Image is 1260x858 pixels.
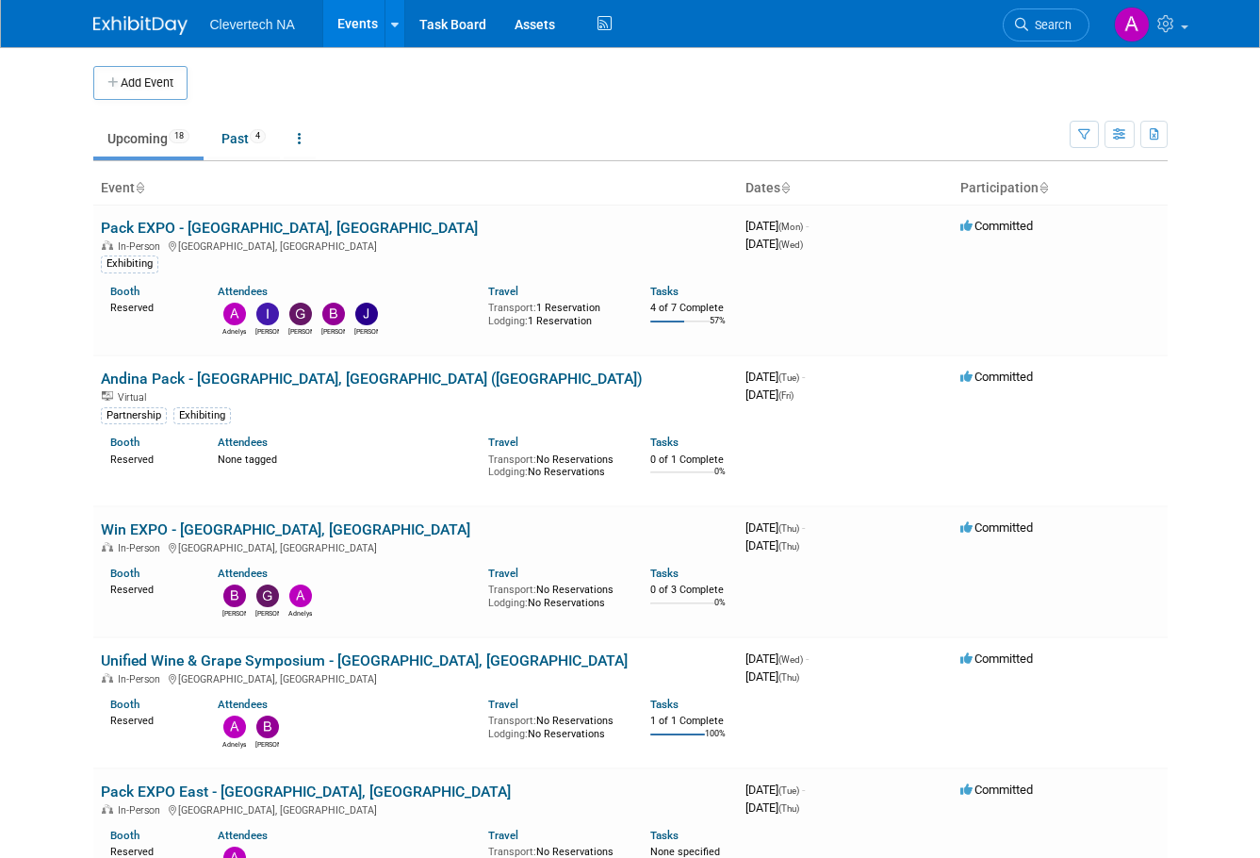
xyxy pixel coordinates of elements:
[960,520,1033,535] span: Committed
[101,652,628,669] a: Unified Wine & Grape Symposium - [GEOGRAPHIC_DATA], [GEOGRAPHIC_DATA]
[289,585,312,607] img: Adnelys Hernandez
[93,66,188,100] button: Add Event
[745,219,809,233] span: [DATE]
[650,454,730,467] div: 0 of 1 Complete
[488,829,518,842] a: Travel
[218,436,268,449] a: Attendees
[488,285,518,298] a: Travel
[321,325,345,337] div: Beth Zarnick-Duffy
[778,523,799,534] span: (Thu)
[745,538,799,553] span: [DATE]
[256,716,279,738] img: Beth Zarnick-Duffy
[745,652,809,666] span: [DATE]
[710,316,726,341] td: 57%
[488,298,622,327] div: 1 Reservation 1 Reservation
[488,436,518,449] a: Travel
[488,711,622,740] div: No Reservations No Reservations
[222,325,246,337] div: Adnelys Hernandez
[256,585,279,607] img: Giorgio Zanardi
[488,454,536,466] span: Transport:
[222,607,246,619] div: Beth Zarnick-Duffy
[218,450,474,467] div: None tagged
[355,303,378,325] img: Jean St-Martin
[223,716,246,738] img: Adnelys Hernandez
[714,467,726,492] td: 0%
[223,303,246,325] img: Adnelys Hernandez
[488,715,536,727] span: Transport:
[101,539,730,554] div: [GEOGRAPHIC_DATA], [GEOGRAPHIC_DATA]
[255,607,279,619] div: Giorgio Zanardi
[218,829,268,842] a: Attendees
[102,240,113,250] img: In-Person Event
[778,239,803,250] span: (Wed)
[1028,18,1072,32] span: Search
[650,436,679,449] a: Tasks
[650,829,679,842] a: Tasks
[110,580,190,597] div: Reserved
[255,325,279,337] div: Ildiko Nyeste
[354,325,378,337] div: Jean St-Martin
[745,370,805,384] span: [DATE]
[650,715,730,728] div: 1 of 1 Complete
[778,372,799,383] span: (Tue)
[745,669,799,684] span: [DATE]
[778,390,794,401] span: (Fri)
[101,783,511,800] a: Pack EXPO East - [GEOGRAPHIC_DATA], [GEOGRAPHIC_DATA]
[110,711,190,728] div: Reserved
[650,698,679,711] a: Tasks
[802,370,805,384] span: -
[1039,180,1048,195] a: Sort by Participation Type
[705,729,726,754] td: 100%
[118,542,166,554] span: In-Person
[101,219,478,237] a: Pack EXPO - [GEOGRAPHIC_DATA], [GEOGRAPHIC_DATA]
[173,407,231,424] div: Exhibiting
[738,173,953,205] th: Dates
[223,585,246,607] img: Beth Zarnick-Duffy
[778,222,803,232] span: (Mon)
[101,520,470,538] a: Win EXPO - [GEOGRAPHIC_DATA], [GEOGRAPHIC_DATA]
[118,804,166,817] span: In-Person
[802,783,805,797] span: -
[288,607,312,619] div: Adnelys Hernandez
[488,450,622,479] div: No Reservations No Reservations
[488,846,536,858] span: Transport:
[650,302,730,315] div: 4 of 7 Complete
[218,567,268,580] a: Attendees
[101,256,158,272] div: Exhibiting
[806,219,809,233] span: -
[960,370,1033,384] span: Committed
[135,180,144,195] a: Sort by Event Name
[250,129,266,143] span: 4
[102,673,113,683] img: In-Person Event
[110,285,139,298] a: Booth
[780,180,790,195] a: Sort by Start Date
[960,783,1033,797] span: Committed
[745,237,803,251] span: [DATE]
[118,240,166,253] span: In-Person
[110,298,190,315] div: Reserved
[101,238,730,253] div: [GEOGRAPHIC_DATA], [GEOGRAPHIC_DATA]
[102,804,113,814] img: In-Person Event
[650,846,720,858] span: None specified
[93,121,204,157] a: Upcoming18
[745,800,799,815] span: [DATE]
[222,738,246,750] div: Adnelys Hernandez
[488,584,536,596] span: Transport:
[102,542,113,552] img: In-Person Event
[806,652,809,666] span: -
[207,121,280,157] a: Past4
[256,303,279,325] img: Ildiko Nyeste
[110,436,139,449] a: Booth
[488,597,528,609] span: Lodging:
[102,391,113,401] img: Virtual Event
[778,654,803,665] span: (Wed)
[169,129,189,143] span: 18
[210,17,295,32] span: Clevertech NA
[745,388,794,402] span: [DATE]
[110,567,139,580] a: Booth
[255,738,279,750] div: Beth Zarnick-Duffy
[322,303,345,325] img: Beth Zarnick-Duffy
[650,584,730,597] div: 0 of 3 Complete
[93,173,738,205] th: Event
[650,285,679,298] a: Tasks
